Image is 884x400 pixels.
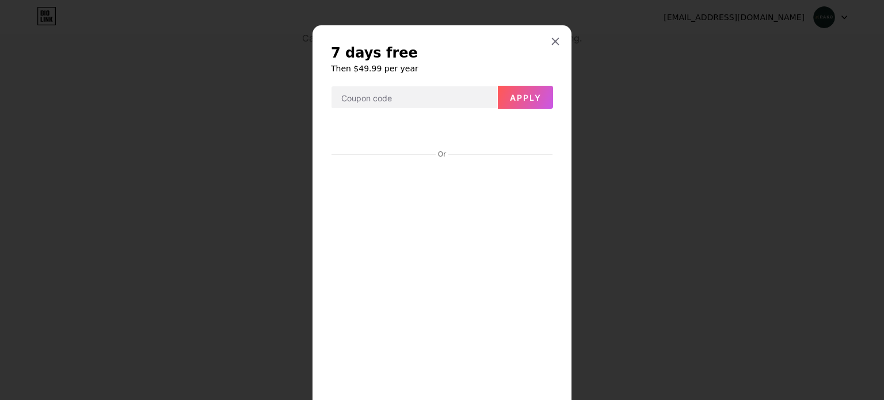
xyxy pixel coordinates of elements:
span: 7 days free [331,44,418,62]
iframe: Secure payment button frame [331,119,552,146]
h6: Then $49.99 per year [331,63,553,74]
input: Coupon code [331,86,497,109]
div: Or [436,150,448,159]
button: Apply [498,86,553,109]
span: Apply [510,93,542,102]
